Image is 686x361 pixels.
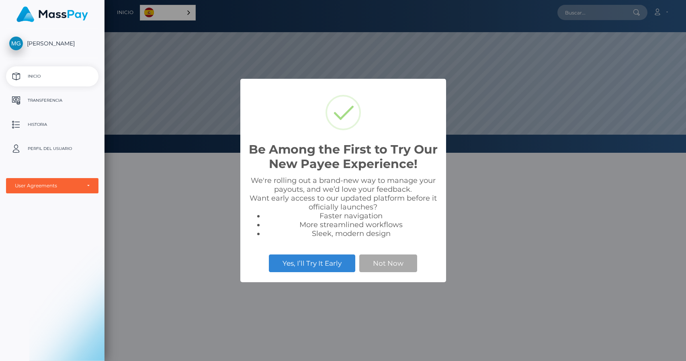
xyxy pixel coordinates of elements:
div: User Agreements [15,183,81,189]
img: MassPay [16,6,88,22]
li: Sleek, modern design [264,229,438,238]
li: More streamlined workflows [264,220,438,229]
li: Faster navigation [264,211,438,220]
span: [PERSON_NAME] [6,40,98,47]
p: Perfil del usuario [9,143,95,155]
h2: Be Among the First to Try Our New Payee Experience! [248,142,438,171]
p: Transferencia [9,94,95,107]
button: User Agreements [6,178,98,193]
div: We're rolling out a brand-new way to manage your payouts, and we’d love your feedback. Want early... [248,176,438,238]
button: Yes, I’ll Try It Early [269,254,355,272]
p: Historia [9,119,95,131]
p: Inicio [9,70,95,82]
button: Not Now [359,254,417,272]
